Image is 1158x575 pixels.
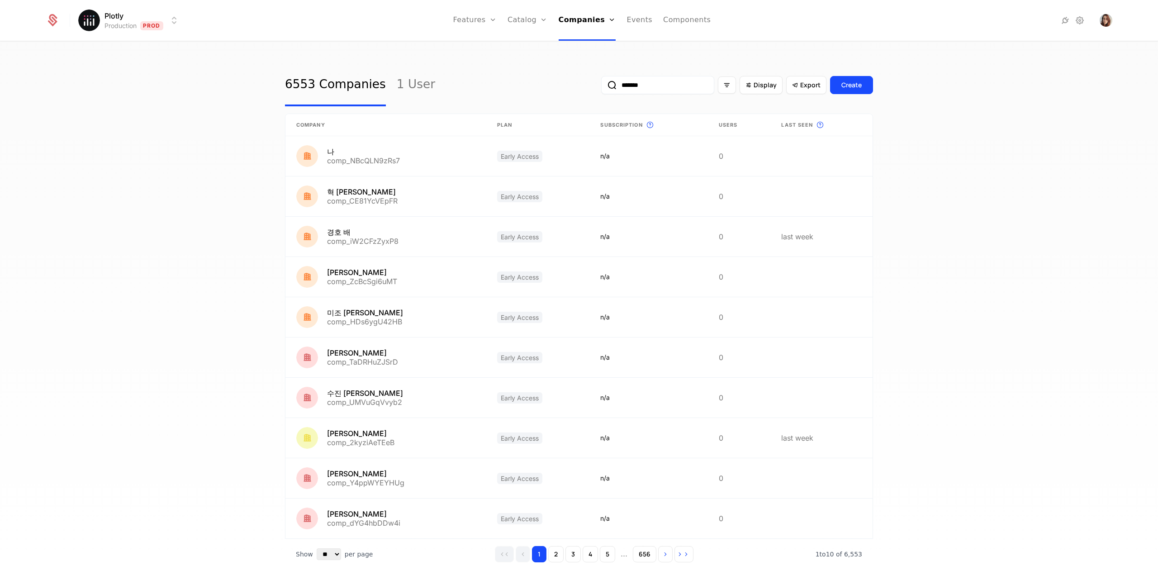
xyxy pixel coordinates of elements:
span: per page [345,550,373,559]
button: Create [830,76,873,94]
div: Create [841,81,862,90]
a: Settings [1074,15,1085,26]
span: 6,553 [816,551,862,558]
span: 1 to 10 of [816,551,844,558]
button: Filter options [718,76,736,94]
a: 6553 Companies [285,64,386,106]
a: Integrations [1060,15,1071,26]
button: Go to page 4 [583,546,598,562]
a: 1 User [397,64,435,106]
button: Go to page 1 [532,546,546,562]
img: Jessica Beaudoin [1100,14,1112,27]
th: Plan [486,114,590,136]
button: Display [740,76,783,94]
button: Go to page 2 [548,546,564,562]
div: Table pagination [285,539,873,570]
div: Production [104,21,137,30]
button: Go to page 5 [600,546,615,562]
button: Go to first page [495,546,514,562]
button: Go to page 656 [633,546,656,562]
button: Go to previous page [516,546,530,562]
button: Select environment [81,10,180,30]
span: Prod [140,21,163,30]
span: Show [296,550,313,559]
button: Go to last page [674,546,693,562]
img: Plotly [78,10,100,31]
th: Users [708,114,770,136]
div: Page navigation [495,546,693,562]
span: Export [800,81,821,90]
span: Subscription [600,121,642,129]
th: Company [285,114,486,136]
select: Select page size [317,548,341,560]
span: ... [617,547,631,561]
span: Plotly [104,10,123,21]
span: Display [754,81,777,90]
button: Go to next page [658,546,673,562]
button: Export [786,76,826,94]
span: Last seen [781,121,813,129]
button: Go to page 3 [565,546,581,562]
button: Open user button [1100,14,1112,27]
